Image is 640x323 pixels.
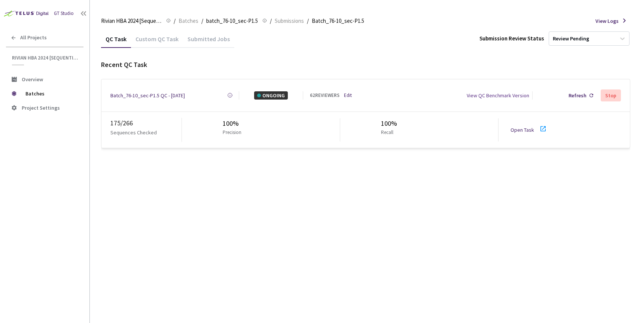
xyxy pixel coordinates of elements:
[381,129,394,136] p: Recall
[101,60,630,70] div: Recent QC Task
[223,129,241,136] p: Precision
[201,16,203,25] li: /
[179,16,198,25] span: Batches
[381,118,397,129] div: 100%
[177,16,200,25] a: Batches
[110,118,182,128] div: 175 / 266
[479,34,544,43] div: Submission Review Status
[110,91,185,100] a: Batch_76-10_sec-P1.5 QC - [DATE]
[511,127,534,133] a: Open Task
[254,91,288,100] div: ONGOING
[553,35,589,42] div: Review Pending
[310,92,339,99] div: 62 REVIEWERS
[22,104,60,111] span: Project Settings
[223,118,244,129] div: 100%
[569,91,586,100] div: Refresh
[273,16,305,25] a: Submissions
[275,16,304,25] span: Submissions
[595,17,619,25] span: View Logs
[12,55,79,61] span: Rivian HBA 2024 [Sequential]
[270,16,272,25] li: /
[22,76,43,83] span: Overview
[307,16,309,25] li: /
[605,92,616,98] div: Stop
[312,16,364,25] span: Batch_76-10_sec-P1.5
[101,16,162,25] span: Rivian HBA 2024 [Sequential]
[467,91,529,100] div: View QC Benchmark Version
[174,16,176,25] li: /
[344,92,352,99] a: Edit
[25,86,77,101] span: Batches
[206,16,258,25] span: batch_76-10_sec-P1.5
[131,35,183,48] div: Custom QC Task
[20,34,47,41] span: All Projects
[101,35,131,48] div: QC Task
[183,35,234,48] div: Submitted Jobs
[54,10,74,17] div: GT Studio
[110,128,157,137] p: Sequences Checked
